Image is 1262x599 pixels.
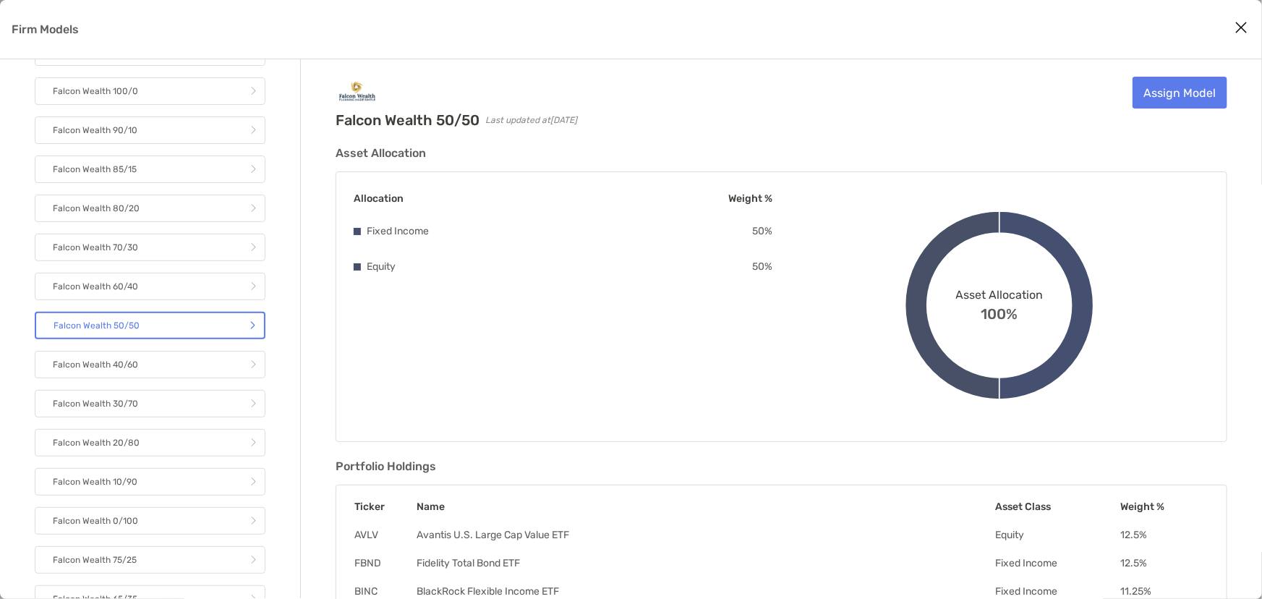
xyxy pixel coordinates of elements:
p: Falcon Wealth 100/0 [53,82,138,101]
p: Falcon Wealth 80/20 [53,200,140,218]
a: Falcon Wealth 0/100 [35,507,265,535]
a: Falcon Wealth 20/80 [35,429,265,456]
p: Falcon Wealth 60/40 [53,278,138,296]
p: Falcon Wealth 85/15 [53,161,137,179]
a: Falcon Wealth 90/10 [35,116,265,144]
th: Asset Class [994,500,1120,514]
a: Falcon Wealth 70/30 [35,234,265,261]
p: Equity [367,258,396,276]
p: Fixed Income [367,222,429,240]
p: Weight % [728,190,772,208]
a: Falcon Wealth 85/15 [35,156,265,183]
h2: Falcon Wealth 50/50 [336,111,479,129]
td: AVLV [354,528,416,542]
th: Name [416,500,994,514]
a: Falcon Wealth 50/50 [35,312,265,339]
th: Weight % [1120,500,1209,514]
td: FBND [354,556,416,570]
td: Equity [994,528,1120,542]
a: Falcon Wealth 40/60 [35,351,265,378]
p: Falcon Wealth 40/60 [53,356,138,374]
a: Falcon Wealth 60/40 [35,273,265,300]
span: Asset Allocation [956,288,1044,302]
td: Fixed Income [994,556,1120,570]
p: 50 % [752,222,772,240]
img: Company Logo [336,77,379,106]
p: Falcon Wealth 50/50 [54,317,140,335]
a: Falcon Wealth 10/90 [35,468,265,496]
td: 12.5 % [1120,528,1209,542]
a: Assign Model [1133,77,1227,109]
span: Last updated at [DATE] [485,115,577,125]
td: BlackRock Flexible Income ETF [416,585,994,598]
td: BINC [354,585,416,598]
h3: Portfolio Holdings [336,459,1227,473]
td: Fixed Income [994,585,1120,598]
th: Ticker [354,500,416,514]
h3: Asset Allocation [336,146,1227,160]
a: Falcon Wealth 75/25 [35,546,265,574]
p: Firm Models [12,20,79,38]
a: Falcon Wealth 100/0 [35,77,265,105]
button: Close modal [1230,17,1252,39]
td: 11.25 % [1120,585,1209,598]
td: 12.5 % [1120,556,1209,570]
a: Falcon Wealth 80/20 [35,195,265,222]
span: 100% [981,302,1018,323]
p: Falcon Wealth 10/90 [53,473,137,491]
a: Falcon Wealth 30/70 [35,390,265,417]
p: Falcon Wealth 20/80 [53,434,140,452]
p: Falcon Wealth 0/100 [53,512,138,530]
td: Fidelity Total Bond ETF [416,556,994,570]
p: Falcon Wealth 30/70 [53,395,138,413]
p: 50 % [752,258,772,276]
p: Allocation [354,190,404,208]
td: Avantis U.S. Large Cap Value ETF [416,528,994,542]
p: Falcon Wealth 75/25 [53,551,137,569]
p: Falcon Wealth 90/10 [53,122,137,140]
p: Falcon Wealth 70/30 [53,239,138,257]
